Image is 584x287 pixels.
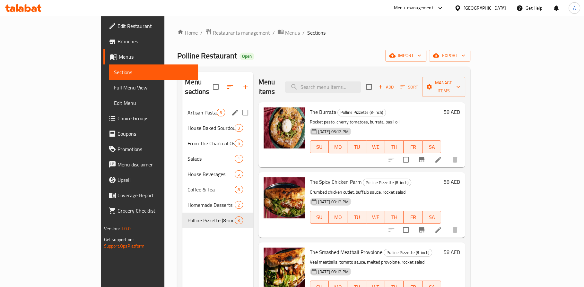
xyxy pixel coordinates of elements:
[273,29,275,37] li: /
[384,249,432,257] div: Polline Pizzette (8-inch)
[213,29,270,37] span: Restaurants management
[109,95,198,111] a: Edit Menu
[310,177,362,187] span: The Spicy Chicken Parm
[103,172,198,188] a: Upsell
[118,38,193,45] span: Branches
[114,99,193,107] span: Edit Menu
[347,211,366,224] button: TU
[187,216,235,224] span: Polline Pizzette (8-inch)
[182,136,253,151] div: From The Charcoal Oven5
[369,142,382,152] span: WE
[423,140,441,153] button: SA
[217,110,224,116] span: 6
[235,216,243,224] div: items
[331,213,345,222] span: MO
[235,201,243,209] div: items
[363,179,411,186] span: Polline Pizzette (8-inch)
[464,4,506,12] div: [GEOGRAPHIC_DATA]
[329,211,347,224] button: MO
[103,157,198,172] a: Menu disclaimer
[331,142,345,152] span: MO
[118,22,193,30] span: Edit Restaurant
[235,155,243,163] div: items
[114,68,193,76] span: Sections
[235,170,243,178] div: items
[187,201,235,209] span: Homemade Desserts
[399,223,413,237] span: Select to update
[310,107,336,117] span: The Burrata
[399,153,413,166] span: Select to update
[118,161,193,168] span: Menu disclaimer
[222,79,238,95] span: Sort sections
[121,224,131,233] span: 1.0.0
[366,211,385,224] button: WE
[187,186,235,193] span: Coffee & Tea
[118,145,193,153] span: Promotions
[264,107,305,148] img: The Burrata
[185,77,213,97] h2: Menu sections
[182,166,253,182] div: House Beverages5
[187,139,235,147] span: From The Charcoal Oven
[182,120,253,136] div: House Baked Sourdough3
[376,82,396,92] span: Add item
[277,29,300,37] a: Menus
[240,54,254,59] span: Open
[434,52,465,60] span: export
[205,29,270,37] a: Restaurants management
[377,83,395,91] span: Add
[103,49,198,64] a: Menus
[104,224,120,233] span: Version:
[313,142,326,152] span: SU
[217,109,225,116] div: items
[316,269,351,275] span: [DATE] 03:12 PM
[329,140,347,153] button: MO
[182,151,253,166] div: Salads1
[404,211,422,224] button: FR
[235,202,242,208] span: 2
[434,226,442,234] a: Edit menu item
[235,156,242,162] span: 1
[103,141,198,157] a: Promotions
[390,52,421,60] span: import
[177,29,470,37] nav: breadcrumb
[429,50,470,62] button: export
[187,109,217,116] span: Artisan Pasta
[447,152,463,167] button: delete
[399,82,420,92] button: Sort
[187,170,235,178] span: House Beverages
[103,111,198,126] a: Choice Groups
[235,140,242,147] span: 5
[285,81,361,93] input: search
[310,188,441,196] p: Crumbed chicken cutlet, buffalo sauce, rocket salad
[103,18,198,34] a: Edit Restaurant
[235,171,242,177] span: 5
[109,80,198,95] a: Full Menu View
[366,140,385,153] button: WE
[235,139,243,147] div: items
[209,80,222,94] span: Select all sections
[573,4,576,12] span: A
[385,211,404,224] button: TH
[444,107,460,116] h6: 58 AED
[376,82,396,92] button: Add
[310,211,329,224] button: SU
[388,142,401,152] span: TH
[109,64,198,80] a: Sections
[369,213,382,222] span: WE
[118,176,193,184] span: Upsell
[200,29,203,37] li: /
[427,79,460,95] span: Manage items
[388,213,401,222] span: TH
[310,247,382,257] span: The Smashed Meatball Provolone
[104,235,134,244] span: Get support on:
[182,213,253,228] div: Polline Pizzette (8-inch)3
[414,152,429,167] button: Branch-specific-item
[264,177,305,218] img: The Spicy Chicken Parm
[406,213,420,222] span: FR
[313,213,326,222] span: SU
[394,4,433,12] div: Menu-management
